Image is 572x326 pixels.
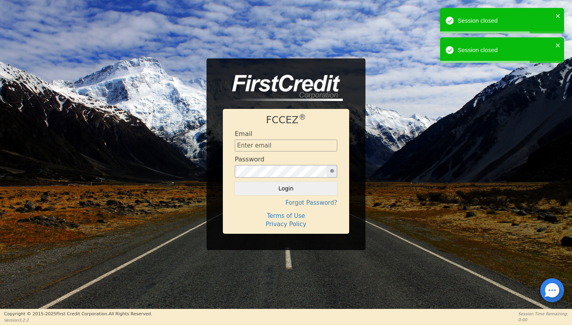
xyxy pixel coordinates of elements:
[235,114,337,126] h1: FCCEZ
[518,317,568,323] p: 0:00
[235,130,252,138] h4: Email
[555,41,561,50] button: close
[235,140,337,151] input: Enter email
[223,75,343,101] img: logo-CMu_cnol.png
[518,311,568,317] p: Session Time Remaining:
[4,311,152,318] p: Copyright © 2015- 2025 First Credit Corporation.
[458,46,553,55] div: Session closed
[235,221,337,228] h4: Privacy Policy
[235,165,327,178] input: password
[299,113,306,121] sup: ®
[235,155,265,163] h4: Password
[235,212,337,219] h4: Terms of Use
[235,199,337,206] h4: Forgot Password?
[555,11,561,20] button: close
[235,182,337,195] button: Login
[108,311,152,316] span: All Rights Reserved.
[4,317,152,323] p: Version 3.2.2
[458,16,553,25] div: Session closed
